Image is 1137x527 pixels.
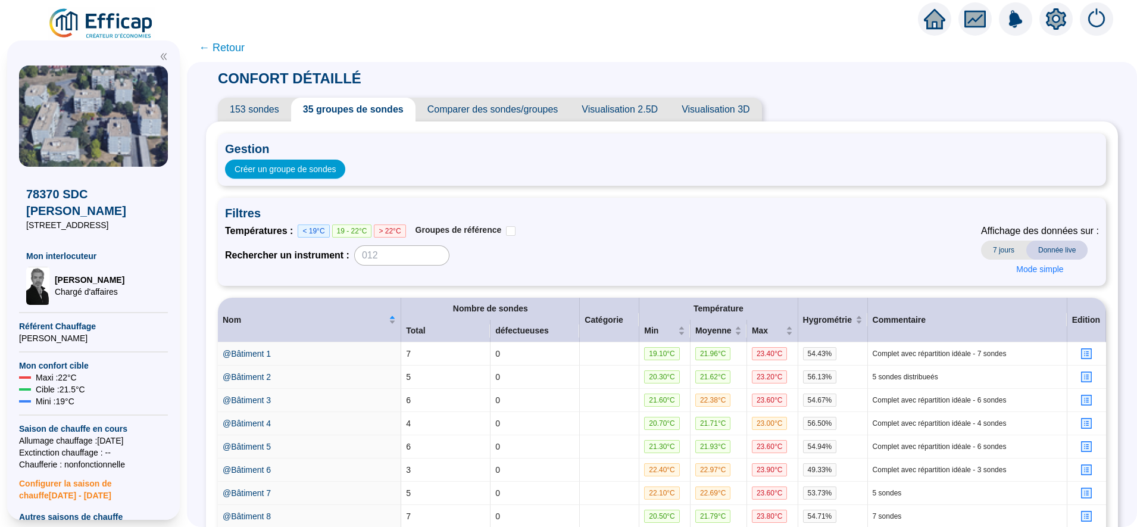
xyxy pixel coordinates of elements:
[639,298,798,320] th: Température
[644,487,680,500] span: 22.10 °C
[873,465,1062,475] span: Complet avec répartition idéale - 3 sondes
[223,372,271,382] a: @Bâtiment 2
[401,412,491,435] td: 4
[691,320,747,342] th: Moyenne
[291,98,416,121] span: 35 groupes de sondes
[19,459,168,470] span: Chaufferie : non fonctionnelle
[401,459,491,482] td: 3
[873,512,1062,521] span: 7 sondes
[803,347,837,360] span: 54.43 %
[19,320,168,332] span: Référent Chauffage
[223,419,271,428] a: @Bâtiment 4
[695,370,731,383] span: 21.62 °C
[223,512,271,521] a: @Bâtiment 8
[401,320,491,342] th: Total
[981,241,1026,260] span: 7 jours
[873,372,1062,382] span: 5 sondes distribueés
[803,370,837,383] span: 56.13 %
[298,224,329,238] span: < 19°C
[644,347,680,360] span: 19.10 °C
[752,487,788,500] span: 23.60 °C
[964,8,986,30] span: fund
[491,342,580,366] td: 0
[644,325,676,337] span: Min
[752,347,788,360] span: 23.40 °C
[752,510,788,523] span: 23.80 °C
[223,395,271,405] a: @Bâtiment 3
[19,423,168,435] span: Saison de chauffe en cours
[644,417,680,430] span: 20.70 °C
[48,7,155,40] img: efficap energie logo
[695,510,731,523] span: 21.79 °C
[218,298,401,342] th: Nom
[695,487,731,500] span: 22.69 °C
[798,298,868,342] th: Hygrométrie
[803,510,837,523] span: 54.71 %
[55,274,124,286] span: [PERSON_NAME]
[873,488,1062,498] span: 5 sondes
[695,394,731,407] span: 22.38 °C
[160,52,168,61] span: double-left
[19,360,168,372] span: Mon confort cible
[868,298,1067,342] th: Commentaire
[1080,441,1092,453] span: profile
[19,447,168,459] span: Exctinction chauffage : --
[639,320,691,342] th: Min
[695,440,731,453] span: 21.93 °C
[1080,394,1092,406] span: profile
[1080,464,1092,476] span: profile
[752,417,788,430] span: 23.00 °C
[225,141,1099,157] span: Gestion
[1026,241,1088,260] span: Donnée live
[803,463,837,476] span: 49.33 %
[401,298,580,320] th: Nombre de sondes
[873,442,1062,451] span: Complet avec répartition idéale - 6 sondes
[752,370,788,383] span: 23.20 °C
[19,511,168,523] span: Autres saisons de chauffe
[19,470,168,501] span: Configurer la saison de chauffe [DATE] - [DATE]
[752,463,788,476] span: 23.90 °C
[695,325,732,337] span: Moyenne
[26,186,161,219] span: 78370 SDC [PERSON_NAME]
[644,440,680,453] span: 21.30 °C
[1080,487,1092,499] span: profile
[803,417,837,430] span: 56.50 %
[1045,8,1067,30] span: setting
[695,417,731,430] span: 21.71 °C
[26,219,161,231] span: [STREET_ADDRESS]
[225,205,1099,222] span: Filtres
[670,98,761,121] span: Visualisation 3D
[491,482,580,505] td: 0
[491,412,580,435] td: 0
[580,298,639,342] th: Catégorie
[36,372,77,383] span: Maxi : 22 °C
[223,488,271,498] a: @Bâtiment 7
[644,370,680,383] span: 20.30 °C
[752,394,788,407] span: 23.60 °C
[1080,371,1092,383] span: profile
[235,163,336,176] span: Créer un groupe de sondes
[981,224,1099,238] span: Affichage des données sur :
[491,320,580,342] th: défectueuses
[695,347,731,360] span: 21.96 °C
[491,459,580,482] td: 0
[644,463,680,476] span: 22.40 °C
[55,286,124,298] span: Chargé d'affaires
[19,332,168,344] span: [PERSON_NAME]
[223,349,271,358] a: @Bâtiment 1
[491,389,580,412] td: 0
[924,8,945,30] span: home
[1080,510,1092,522] span: profile
[354,245,449,266] input: 012
[491,366,580,389] td: 0
[223,442,271,451] a: @Bâtiment 5
[332,224,372,238] span: 19 - 22°C
[570,98,670,121] span: Visualisation 2.5D
[999,2,1032,36] img: alerts
[374,224,405,238] span: > 22°C
[644,394,680,407] span: 21.60 °C
[401,435,491,459] td: 6
[26,267,50,305] img: Chargé d'affaires
[225,248,349,263] span: Rechercher un instrument :
[695,463,731,476] span: 22.97 °C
